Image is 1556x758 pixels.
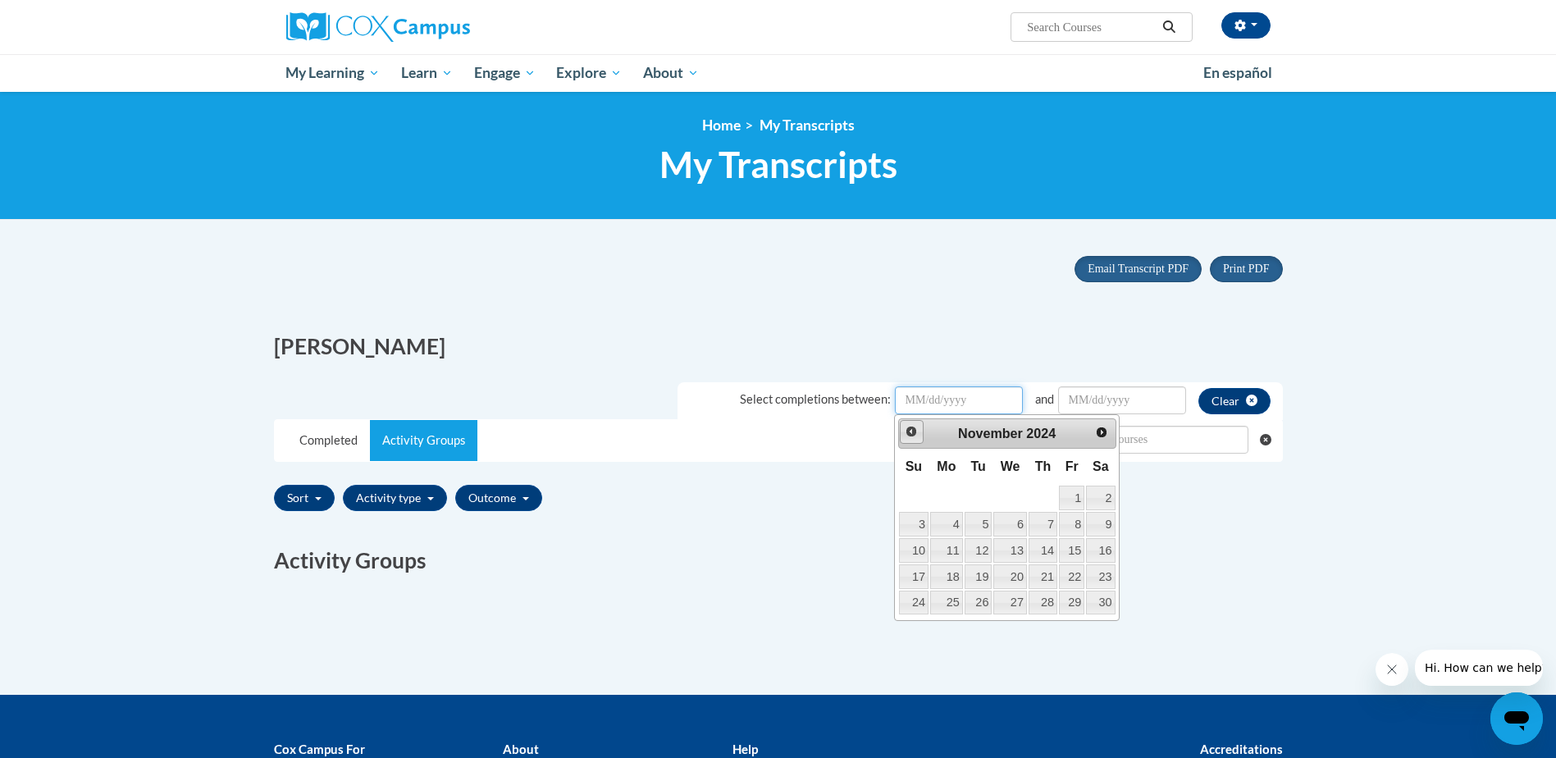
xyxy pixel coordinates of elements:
a: 14 [1029,538,1057,563]
a: 1 [1059,486,1084,510]
span: About [643,63,699,83]
a: 11 [930,538,963,563]
a: 6 [993,512,1027,537]
a: 22 [1059,564,1084,589]
a: 26 [965,591,992,615]
button: Account Settings [1221,12,1271,39]
span: Explore [556,63,622,83]
a: Cox Campus [286,12,598,42]
a: 7 [1029,512,1057,537]
span: Select completions between: [740,392,891,406]
span: and [1035,392,1054,406]
a: 20 [993,564,1027,589]
a: About [632,54,710,92]
a: 27 [993,591,1027,615]
a: 29 [1059,591,1084,615]
a: Next [1089,421,1113,445]
span: Engage [474,63,536,83]
span: Monday [937,459,956,473]
span: Tuesday [970,459,985,473]
a: 21 [1029,564,1057,589]
a: 16 [1086,538,1115,563]
span: Saturday [1093,459,1109,473]
a: 23 [1086,564,1115,589]
iframe: Button to launch messaging window [1490,692,1543,745]
a: 3 [899,512,929,537]
span: My Transcripts [659,143,897,186]
b: Accreditations [1200,742,1283,756]
span: Next [1095,426,1108,439]
a: Completed [287,420,370,461]
span: November [958,426,1023,441]
span: En español [1203,64,1272,81]
a: 9 [1086,512,1115,537]
b: About [503,742,539,756]
button: Print PDF [1210,256,1282,282]
a: 5 [965,512,992,537]
input: Search Withdrawn Transcripts [1066,426,1248,454]
span: Thursday [1035,459,1052,473]
a: Learn [390,54,463,92]
h2: Activity Groups [274,546,1283,576]
button: Email Transcript PDF [1075,256,1202,282]
b: Cox Campus For [274,742,365,756]
b: Help [732,742,758,756]
a: En español [1193,56,1283,90]
span: Sunday [906,459,922,473]
button: Search [1157,17,1181,37]
a: 24 [899,591,929,615]
button: Clear searching [1260,420,1282,459]
button: Activity type [343,485,447,511]
img: Cox Campus [286,12,470,42]
span: Learn [401,63,453,83]
span: Wednesday [1001,459,1020,473]
input: Date Input [1058,386,1186,414]
span: Prev [905,425,918,438]
span: My Transcripts [760,116,855,134]
span: My Learning [285,63,380,83]
iframe: Close message [1376,653,1408,686]
span: Friday [1065,459,1079,473]
a: Engage [463,54,546,92]
span: Print PDF [1223,263,1269,275]
iframe: Message from company [1415,650,1543,686]
div: Main menu [262,54,1295,92]
a: 13 [993,538,1027,563]
button: Sort [274,485,335,511]
a: 19 [965,564,992,589]
button: Outcome [455,485,542,511]
input: Date Input [895,386,1023,414]
a: 2 [1086,486,1115,510]
input: Search Courses [1025,17,1157,37]
span: Hi. How can we help? [10,11,133,25]
a: 10 [899,538,929,563]
a: Home [702,116,741,134]
span: 2024 [1026,426,1056,441]
a: 12 [965,538,992,563]
a: 17 [899,564,929,589]
a: 8 [1059,512,1084,537]
a: 18 [930,564,963,589]
a: 15 [1059,538,1084,563]
a: My Learning [276,54,391,92]
button: clear [1198,388,1271,414]
a: 28 [1029,591,1057,615]
a: 4 [930,512,963,537]
a: 30 [1086,591,1115,615]
h2: [PERSON_NAME] [274,331,766,362]
a: Explore [545,54,632,92]
a: Prev [900,420,924,444]
a: 25 [930,591,963,615]
a: Activity Groups [370,420,477,461]
span: Email Transcript PDF [1088,263,1189,275]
